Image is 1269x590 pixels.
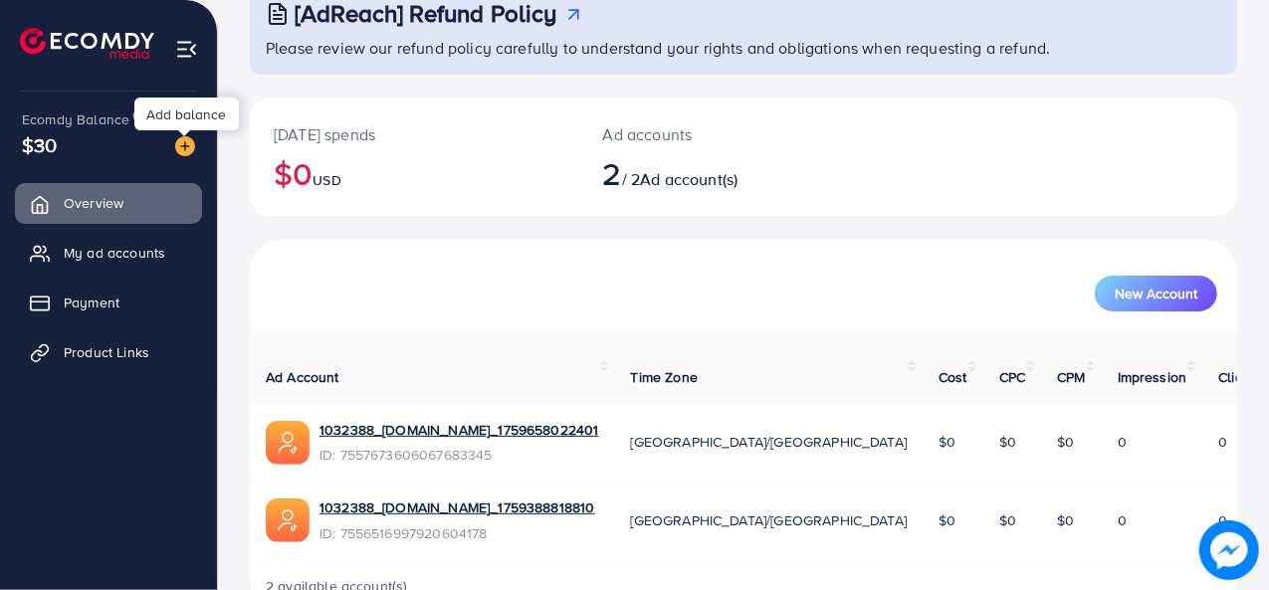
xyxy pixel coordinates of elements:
a: 1032388_[DOMAIN_NAME]_1759388818810 [319,497,595,517]
span: My ad accounts [64,243,165,263]
span: 0 [1118,510,1127,530]
img: image [1200,521,1259,580]
a: Product Links [15,332,202,372]
span: Payment [64,293,119,312]
span: $0 [939,510,955,530]
span: 0 [1218,510,1227,530]
span: USD [313,170,340,190]
span: $0 [1057,510,1074,530]
span: Cost [939,367,967,387]
span: Ad Account [266,367,339,387]
span: Impression [1118,367,1187,387]
img: logo [20,28,154,59]
span: Ad account(s) [640,168,738,190]
span: Clicks [1218,367,1256,387]
img: ic-ads-acc.e4c84228.svg [266,421,310,465]
a: Overview [15,183,202,223]
button: New Account [1095,276,1217,311]
p: Ad accounts [603,122,802,146]
span: [GEOGRAPHIC_DATA]/[GEOGRAPHIC_DATA] [631,510,908,530]
a: 1032388_[DOMAIN_NAME]_1759658022401 [319,420,599,440]
span: 2 [603,150,622,196]
span: $30 [22,130,57,159]
span: Time Zone [631,367,698,387]
span: [GEOGRAPHIC_DATA]/[GEOGRAPHIC_DATA] [631,432,908,452]
span: CPM [1057,367,1085,387]
h2: / 2 [603,154,802,192]
span: $0 [939,432,955,452]
span: Product Links [64,342,149,362]
a: Payment [15,283,202,322]
p: [DATE] spends [274,122,555,146]
span: CPC [999,367,1025,387]
span: $0 [999,432,1016,452]
img: ic-ads-acc.e4c84228.svg [266,498,310,542]
a: My ad accounts [15,233,202,273]
span: 0 [1218,432,1227,452]
span: $0 [999,510,1016,530]
span: New Account [1115,287,1197,300]
span: $0 [1057,432,1074,452]
img: menu [175,38,198,61]
span: ID: 7556516997920604178 [319,523,595,543]
img: image [175,136,195,156]
span: Overview [64,193,123,213]
div: Add balance [134,98,239,130]
span: 0 [1118,432,1127,452]
span: Ecomdy Balance [22,109,129,129]
h2: $0 [274,154,555,192]
span: ID: 7557673606067683345 [319,445,599,465]
p: Please review our refund policy carefully to understand your rights and obligations when requesti... [266,36,1225,60]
